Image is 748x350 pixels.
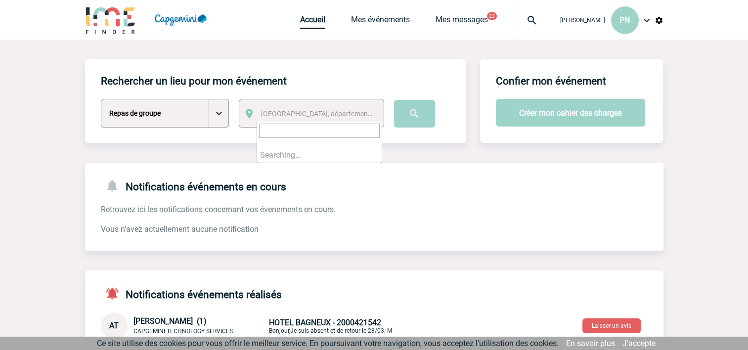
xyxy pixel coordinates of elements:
a: AT [PERSON_NAME] (1) CAPGEMINI TECHNOLOGY SERVICES HOTEL BAGNEUX - 2000421542Bonjour,Je suis abse... [101,320,501,330]
a: En savoir plus [566,339,615,348]
span: [PERSON_NAME] (1) [133,316,207,326]
a: Mes événements [351,15,410,29]
a: J'accepte [622,339,656,348]
span: [GEOGRAPHIC_DATA], département, région... [261,110,398,118]
span: PN [619,15,630,25]
h4: Notifications événements en cours [101,178,286,193]
img: IME-Finder [85,6,136,34]
h4: Rechercher un lieu pour mon événement [101,75,287,87]
div: Conversation privée : Client - Agence [101,312,663,339]
span: [PERSON_NAME] [560,17,605,24]
button: 23 [487,12,497,20]
h4: Notifications événements réalisés [101,286,282,301]
img: notifications-24-px-g.png [105,178,126,193]
button: Créer mon cahier des charges [496,99,645,127]
span: HOTEL BAGNEUX - 2000421542 [269,318,381,327]
input: Submit [394,100,435,128]
li: Searching… [257,147,382,163]
span: AT [109,321,119,330]
span: Retrouvez ici les notifications concernant vos évenements en cours. [101,205,336,214]
h4: Confier mon événement [496,75,606,87]
img: notifications-active-24-px-r.png [105,286,126,301]
p: Bonjour,Je suis absent et de retour le 28/03. M [269,318,501,334]
a: Mes messages [436,15,488,29]
button: Laisser un avis [582,318,641,333]
span: Vous n'avez actuellement aucune notification [101,224,259,234]
span: Ce site utilise des cookies pour vous offrir le meilleur service. En poursuivant votre navigation... [97,339,559,348]
span: CAPGEMINI TECHNOLOGY SERVICES [133,328,233,335]
a: Accueil [300,15,325,29]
